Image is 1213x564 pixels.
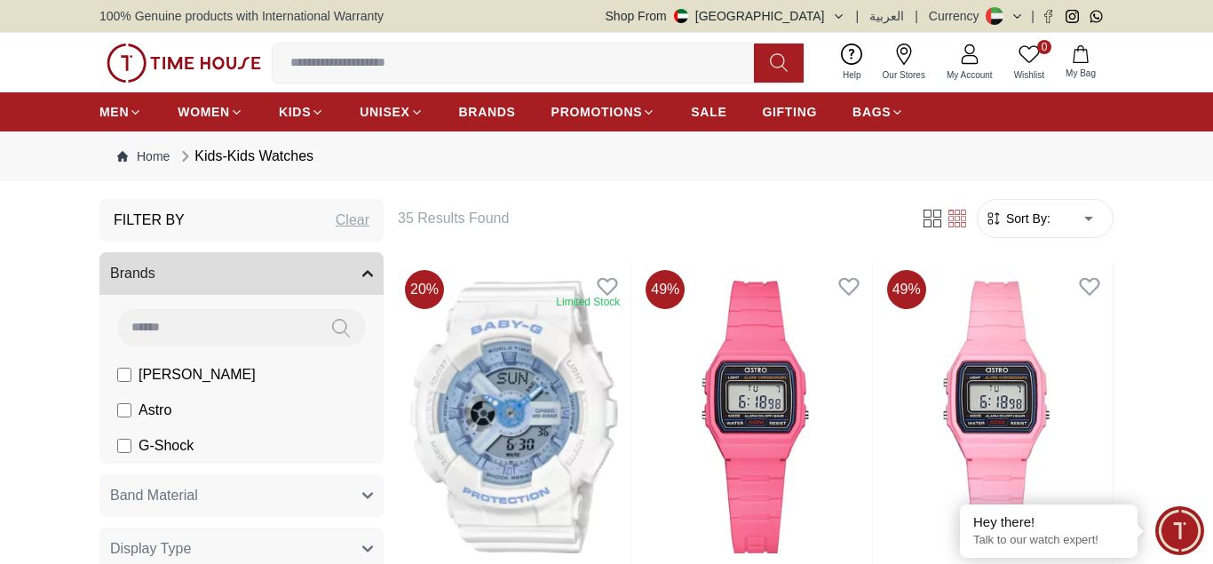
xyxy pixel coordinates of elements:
span: GIFTING [762,103,817,121]
span: WOMEN [178,103,230,121]
a: Facebook [1042,10,1055,23]
p: Talk to our watch expert! [973,533,1124,548]
a: PROMOTIONS [551,96,656,128]
button: My Bag [1055,42,1106,83]
span: My Bag [1058,67,1103,80]
a: BRANDS [459,96,516,128]
h3: Filter By [114,210,185,231]
span: 49 % [887,270,926,309]
nav: Breadcrumb [99,131,1114,181]
span: Help [836,68,868,82]
a: SALE [691,96,726,128]
span: MEN [99,103,129,121]
button: Sort By: [985,210,1050,227]
span: 20 % [405,270,444,309]
button: Band Material [99,474,384,517]
span: [PERSON_NAME] [139,364,256,385]
span: Wishlist [1007,68,1051,82]
span: Sort By: [1003,210,1050,227]
img: ... [107,44,261,83]
div: Limited Stock [556,295,620,309]
button: العربية [869,7,904,25]
a: Home [117,147,170,165]
h6: 35 Results Found [398,208,899,229]
img: United Arab Emirates [674,9,688,23]
span: BRANDS [459,103,516,121]
a: 0Wishlist [1003,40,1055,85]
input: G-Shock [117,439,131,453]
span: SALE [691,103,726,121]
a: BAGS [852,96,904,128]
span: Astro [139,400,171,421]
span: G-Shock [139,435,194,457]
a: WOMEN [178,96,243,128]
span: Band Material [110,485,198,506]
span: My Account [939,68,1000,82]
a: Whatsapp [1090,10,1103,23]
button: Shop From[GEOGRAPHIC_DATA] [606,7,845,25]
span: 49 % [646,270,685,309]
span: | [915,7,918,25]
span: BAGS [852,103,891,121]
span: Brands [110,263,155,284]
a: Help [832,40,872,85]
a: UNISEX [360,96,423,128]
a: Our Stores [872,40,936,85]
span: Display Type [110,538,191,560]
input: [PERSON_NAME] [117,368,131,382]
a: MEN [99,96,142,128]
span: KIDS [279,103,311,121]
div: Currency [929,7,987,25]
div: Clear [336,210,369,231]
a: Instagram [1066,10,1079,23]
span: 100% Genuine products with International Warranty [99,7,384,25]
span: UNISEX [360,103,409,121]
input: Astro [117,403,131,417]
div: Chat Widget [1155,506,1204,555]
span: 0 [1037,40,1051,54]
div: Kids-Kids Watches [177,146,313,167]
span: Our Stores [876,68,932,82]
a: GIFTING [762,96,817,128]
button: Brands [99,252,384,295]
span: | [1031,7,1035,25]
span: | [856,7,860,25]
span: PROMOTIONS [551,103,643,121]
a: KIDS [279,96,324,128]
div: Hey there! [973,513,1124,531]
